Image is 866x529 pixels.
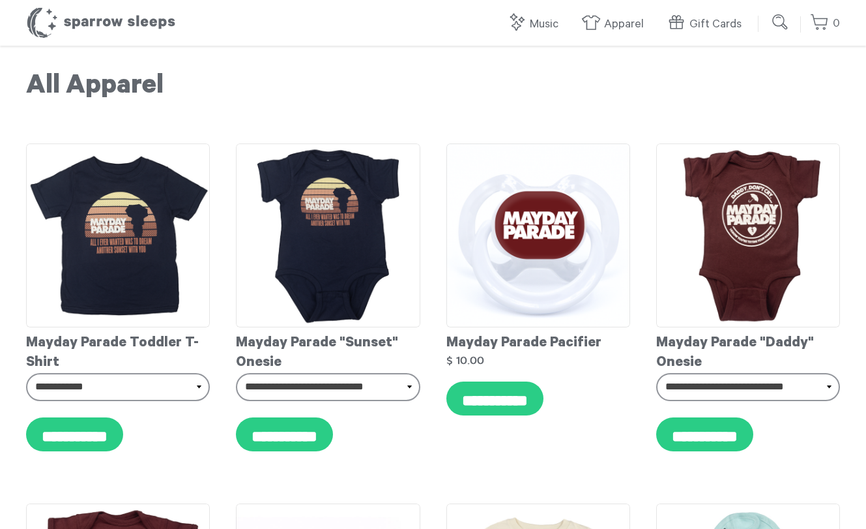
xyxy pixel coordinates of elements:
a: Apparel [581,10,650,38]
div: Mayday Parade "Sunset" Onesie [236,327,420,373]
h1: Sparrow Sleeps [26,7,176,39]
a: 0 [810,10,840,38]
img: MaydayParade-SunsetOnesie_grande.png [236,144,420,327]
img: MaydayParadePacifierMockup_grande.png [446,144,630,327]
a: Gift Cards [667,10,748,38]
h1: All Apparel [26,72,840,104]
a: Music [507,10,565,38]
input: Submit [768,9,794,35]
div: Mayday Parade Pacifier [446,327,630,354]
div: Mayday Parade "Daddy" Onesie [656,327,840,373]
div: Mayday Parade Toddler T-Shirt [26,327,210,373]
img: MaydayParade-SunsetToddlerT-shirt_grande.png [26,144,210,327]
strong: $ 10.00 [446,355,484,366]
img: Mayday_Parade_-_Daddy_Onesie_grande.png [656,144,840,327]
